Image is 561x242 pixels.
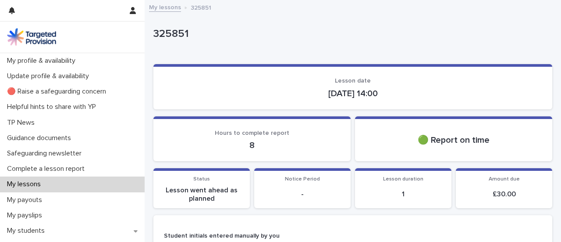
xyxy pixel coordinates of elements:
[259,190,345,199] p: -
[366,135,542,145] p: 🟢 Report on time
[4,103,103,111] p: Helpful hints to share with YP
[4,149,89,158] p: Safeguarding newsletter
[383,177,423,182] span: Lesson duration
[335,78,371,84] span: Lesson date
[4,180,48,188] p: My lessons
[4,211,49,220] p: My payslips
[4,57,82,65] p: My profile & availability
[4,134,78,142] p: Guidance documents
[149,2,181,12] a: My lessons
[164,233,280,239] strong: Student initials entered manually by you
[159,186,245,203] p: Lesson went ahead as planned
[193,177,210,182] span: Status
[4,72,96,80] p: Update profile & availability
[215,130,289,136] span: Hours to complete report
[164,88,542,99] p: [DATE] 14:00
[4,119,42,127] p: TP News
[191,2,211,12] p: 325851
[4,87,113,96] p: 🔴 Raise a safeguarding concern
[285,177,320,182] span: Notice Period
[461,190,547,199] p: £ 30.00
[360,190,446,199] p: 1
[4,196,49,204] p: My payouts
[164,140,340,151] p: 8
[7,28,56,46] img: M5nRWzHhSzIhMunXDL62
[489,177,520,182] span: Amount due
[153,28,549,40] p: 325851
[4,165,92,173] p: Complete a lesson report
[4,227,52,235] p: My students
